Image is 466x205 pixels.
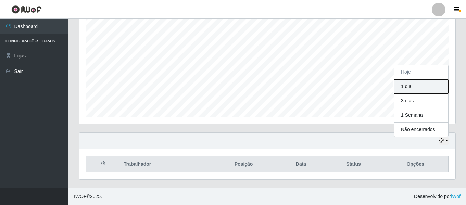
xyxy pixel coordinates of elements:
img: CoreUI Logo [11,5,42,14]
th: Opções [382,156,448,172]
th: Status [325,156,382,172]
a: iWof [451,194,461,199]
th: Data [277,156,325,172]
button: 1 dia [394,79,448,94]
span: © 2025 . [74,193,102,200]
button: 3 dias [394,94,448,108]
span: IWOF [74,194,87,199]
button: Não encerrados [394,123,448,137]
span: Desenvolvido por [414,193,461,200]
button: Hoje [394,65,448,79]
button: 1 Semana [394,108,448,123]
th: Posição [210,156,277,172]
th: Trabalhador [119,156,210,172]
